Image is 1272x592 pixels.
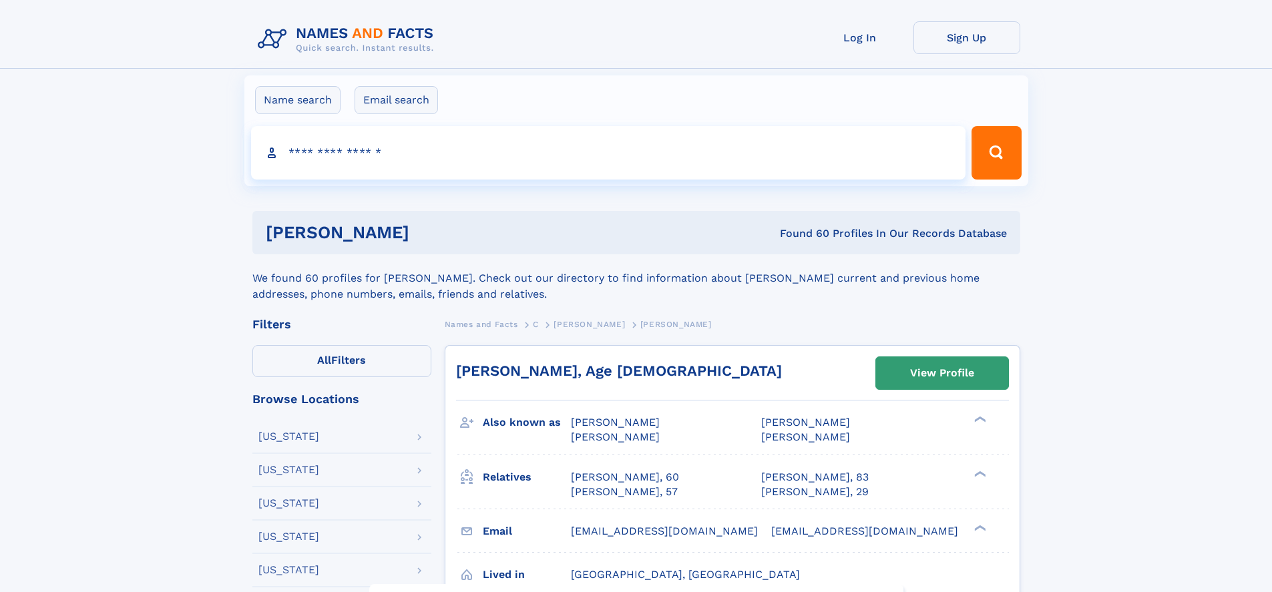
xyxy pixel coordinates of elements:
[761,485,869,499] a: [PERSON_NAME], 29
[594,226,1007,241] div: Found 60 Profiles In Our Records Database
[910,358,974,388] div: View Profile
[445,316,518,332] a: Names and Facts
[251,126,966,180] input: search input
[913,21,1020,54] a: Sign Up
[571,470,679,485] a: [PERSON_NAME], 60
[456,362,782,379] a: [PERSON_NAME], Age [DEMOGRAPHIC_DATA]
[533,320,539,329] span: C
[876,357,1008,389] a: View Profile
[972,126,1021,180] button: Search Button
[252,318,431,330] div: Filters
[554,320,625,329] span: [PERSON_NAME]
[252,21,445,57] img: Logo Names and Facts
[571,568,800,581] span: [GEOGRAPHIC_DATA], [GEOGRAPHIC_DATA]
[971,469,987,478] div: ❯
[258,498,319,509] div: [US_STATE]
[571,430,660,443] span: [PERSON_NAME]
[355,86,438,114] label: Email search
[317,354,331,366] span: All
[483,466,571,489] h3: Relatives
[483,411,571,434] h3: Also known as
[761,416,850,428] span: [PERSON_NAME]
[807,21,913,54] a: Log In
[252,345,431,377] label: Filters
[640,320,712,329] span: [PERSON_NAME]
[533,316,539,332] a: C
[255,86,341,114] label: Name search
[571,416,660,428] span: [PERSON_NAME]
[483,520,571,543] h3: Email
[258,565,319,575] div: [US_STATE]
[258,531,319,542] div: [US_STATE]
[761,430,850,443] span: [PERSON_NAME]
[483,563,571,586] h3: Lived in
[266,224,595,241] h1: [PERSON_NAME]
[761,470,869,485] a: [PERSON_NAME], 83
[571,525,758,537] span: [EMAIL_ADDRESS][DOMAIN_NAME]
[771,525,958,537] span: [EMAIL_ADDRESS][DOMAIN_NAME]
[258,465,319,475] div: [US_STATE]
[258,431,319,442] div: [US_STATE]
[971,523,987,532] div: ❯
[252,393,431,405] div: Browse Locations
[571,485,678,499] a: [PERSON_NAME], 57
[971,415,987,424] div: ❯
[554,316,625,332] a: [PERSON_NAME]
[252,254,1020,302] div: We found 60 profiles for [PERSON_NAME]. Check out our directory to find information about [PERSON...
